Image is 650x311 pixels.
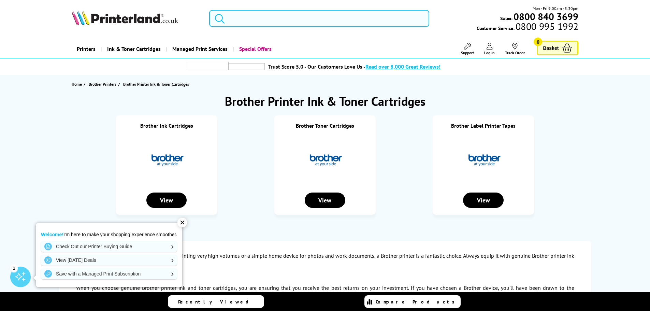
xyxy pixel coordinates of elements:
div: 1 [10,264,18,272]
a: Printerland Logo [72,10,201,27]
a: Log In [484,43,495,55]
div: View [146,193,187,208]
a: Brother Ink Cartridges [140,122,193,129]
a: Printers [72,40,101,58]
span: Read over 8,000 Great Reviews! [365,63,440,70]
a: Support [461,43,474,55]
span: Customer Service: [477,23,578,31]
a: View [463,197,503,204]
a: View [305,197,345,204]
h3: Why choose genuine? [76,277,574,283]
img: Brother Label Printer Tapes [458,136,509,187]
a: View [146,197,187,204]
h1: Brother Printer Ink & Toner Cartridges [59,93,591,109]
a: Track Order [505,43,525,55]
p: I'm here to make your shopping experience smoother. [41,231,177,238]
span: 0800 995 1992 [515,23,578,30]
a: Compare Products [364,295,461,308]
a: Brother Toner Cartridges [296,122,354,129]
span: 0 [534,38,542,46]
span: Sales: [500,15,512,22]
div: View [463,193,503,208]
p: When you choose genuine Brother printer ink and toner cartridges, you are ensuring that you recei... [76,283,574,302]
span: Mon - Fri 9:00am - 5:30pm [533,5,578,12]
img: trustpilot rating [188,62,229,70]
span: Basket [543,43,559,53]
strong: Welcome! [41,232,63,237]
span: Ink & Toner Cartridges [107,40,161,58]
img: Brother Ink Cartridges [141,136,192,187]
a: Ink & Toner Cartridges [101,40,166,58]
span: Log In [484,50,495,55]
a: View [DATE] Deals [41,255,177,266]
span: Recently Viewed [178,299,256,305]
a: Brother Label Printer Tapes [451,122,516,129]
span: Brother Printer Ink & Toner Cartridges [123,82,189,87]
a: Recently Viewed [168,295,264,308]
span: Compare Products [376,299,458,305]
div: View [305,193,345,208]
a: Special Offers [233,40,277,58]
div: ✕ [177,218,187,227]
span: Brother Printers [89,81,116,88]
a: Basket 0 [537,41,578,55]
b: 0800 840 3699 [514,10,578,23]
a: 0800 840 3699 [512,13,578,20]
a: Brother Printers [89,81,118,88]
a: Managed Print Services [166,40,233,58]
a: Check Out our Printer Buying Guide [41,241,177,252]
img: trustpilot rating [229,63,265,70]
a: Trust Score 5.0 - Our Customers Love Us -Read over 8,000 Great Reviews! [268,63,440,70]
img: Brother Toner Cartridges [299,136,350,187]
img: Printerland Logo [72,10,178,25]
span: Support [461,50,474,55]
a: Save with a Managed Print Subscription [41,268,177,279]
p: Whether you own a heavy duty machine for printing very high volumes or a simple home device for p... [76,251,574,270]
a: Home [72,81,84,88]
